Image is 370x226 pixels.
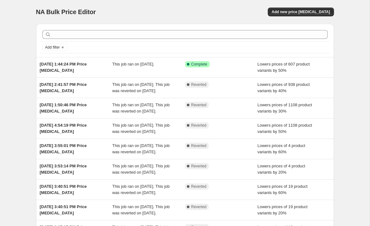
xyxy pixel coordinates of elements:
[191,82,207,87] span: Reverted
[257,123,312,134] span: Lowers prices of 1108 product variants by 50%
[112,143,170,154] span: This job ran on [DATE]. This job was reverted on [DATE].
[36,8,96,15] span: NA Bulk Price Editor
[191,123,207,128] span: Reverted
[257,164,305,175] span: Lowers prices of 4 product variants by 20%
[40,123,87,134] span: [DATE] 4:54:19 PM Price [MEDICAL_DATA]
[112,184,170,195] span: This job ran on [DATE]. This job was reverted on [DATE].
[257,204,308,215] span: Lowers prices of 19 product variants by 20%
[112,204,170,215] span: This job ran on [DATE]. This job was reverted on [DATE].
[191,164,207,169] span: Reverted
[191,62,207,67] span: Complete
[191,143,207,148] span: Reverted
[257,82,310,93] span: Lowers prices of 938 product variants by 40%
[272,9,330,14] span: Add new price [MEDICAL_DATA]
[112,82,170,93] span: This job ran on [DATE]. This job was reverted on [DATE].
[112,102,170,113] span: This job ran on [DATE]. This job was reverted on [DATE].
[191,184,207,189] span: Reverted
[257,143,305,154] span: Lowers prices of 4 product variants by 60%
[191,204,207,209] span: Reverted
[191,102,207,108] span: Reverted
[112,164,170,175] span: This job ran on [DATE]. This job was reverted on [DATE].
[40,184,87,195] span: [DATE] 3:40:51 PM Price [MEDICAL_DATA]
[40,102,87,113] span: [DATE] 1:50:46 PM Price [MEDICAL_DATA]
[257,102,312,113] span: Lowers prices of 1108 product variants by 30%
[112,62,154,66] span: This job ran on [DATE].
[40,204,87,215] span: [DATE] 3:40:51 PM Price [MEDICAL_DATA]
[40,62,87,73] span: [DATE] 1:44:24 PM Price [MEDICAL_DATA]
[40,143,87,154] span: [DATE] 3:55:01 PM Price [MEDICAL_DATA]
[45,45,60,50] span: Add filter
[112,123,170,134] span: This job ran on [DATE]. This job was reverted on [DATE].
[257,62,310,73] span: Lowers prices of 607 product variants by 50%
[42,44,67,51] button: Add filter
[40,164,87,175] span: [DATE] 3:53:14 PM Price [MEDICAL_DATA]
[257,184,308,195] span: Lowers prices of 19 product variants by 60%
[268,8,334,16] button: Add new price [MEDICAL_DATA]
[40,82,87,93] span: [DATE] 2:41:57 PM Price [MEDICAL_DATA]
